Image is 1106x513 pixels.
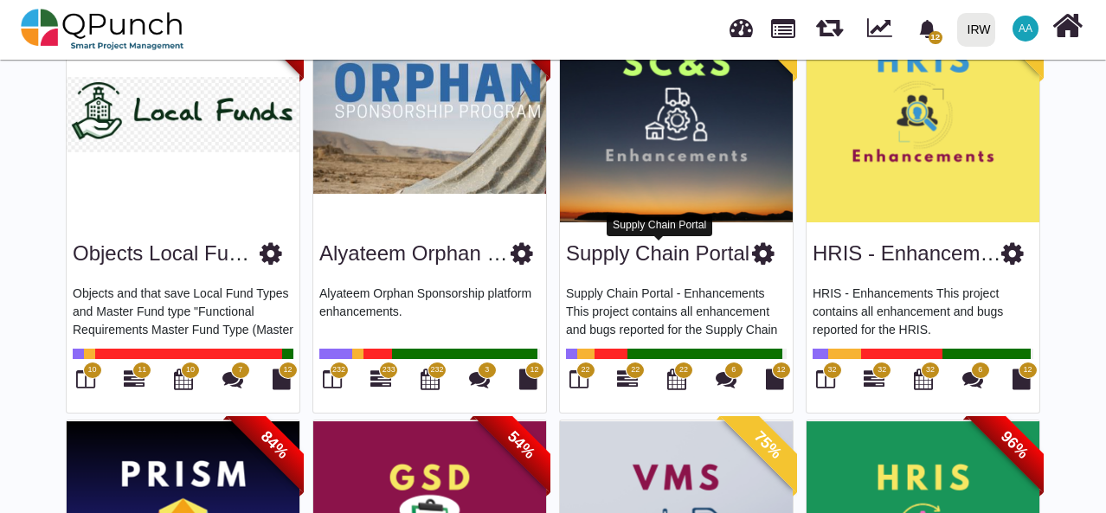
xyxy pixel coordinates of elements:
[566,285,787,337] p: Supply Chain Portal - Enhancements This project contains all enhancement and bugs reported for th...
[813,285,1033,337] p: HRIS - Enhancements This project contains all enhancement and bugs reported for the HRIS.
[421,369,440,389] i: Calendar
[370,375,391,389] a: 233
[908,1,950,55] a: bell fill12
[864,369,884,389] i: Gantt
[929,31,942,44] span: 12
[319,285,540,337] p: Alyateem Orphan Sponsorship platform enhancements.
[1002,1,1049,56] a: AA
[720,397,816,493] span: 75%
[771,11,795,38] span: Projects
[716,369,736,389] i: Punch Discussions
[332,364,345,376] span: 232
[370,369,391,389] i: Gantt
[926,364,935,376] span: 32
[273,369,291,389] i: Document Library
[485,364,489,376] span: 3
[1023,364,1032,376] span: 12
[914,369,933,389] i: Calendar
[1013,369,1031,389] i: Document Library
[766,369,784,389] i: Document Library
[430,364,443,376] span: 232
[912,13,942,44] div: Notification
[858,1,908,58] div: Dynamic Report
[607,215,712,236] div: Supply Chain Portal
[174,369,193,389] i: Calendar
[569,369,588,389] i: Board
[283,364,292,376] span: 12
[1013,16,1038,42] span: Ahad Ahmed Taji
[87,364,96,376] span: 10
[1052,10,1083,42] i: Home
[864,375,884,389] a: 32
[679,364,688,376] span: 22
[138,364,146,376] span: 11
[918,20,936,38] svg: bell fill
[76,369,95,389] i: Board
[949,1,1002,58] a: IRW
[222,369,243,389] i: Punch Discussions
[968,15,991,45] div: IRW
[631,364,640,376] span: 22
[878,364,886,376] span: 32
[816,369,835,389] i: Board
[1019,23,1032,34] span: AA
[319,241,511,266] h3: Alyateem Orphan SPNR
[962,369,983,389] i: Punch Discussions
[816,9,843,37] span: Releases
[776,364,785,376] span: 12
[566,241,749,265] a: Supply Chain Portal
[473,397,569,493] span: 54%
[978,364,982,376] span: 6
[238,364,242,376] span: 7
[617,375,638,389] a: 22
[581,364,589,376] span: 22
[469,369,490,389] i: Punch Discussions
[124,369,145,389] i: Gantt
[731,364,736,376] span: 6
[730,10,753,36] span: Dashboard
[323,369,342,389] i: Board
[227,397,323,493] span: 84%
[73,241,260,266] h3: Objects Local Funds
[73,285,293,337] p: Objects and that save Local Fund Types and Master Fund type "Functional Requirements Master Fund ...
[617,369,638,389] i: Gantt
[73,241,262,265] a: Objects Local Funds
[813,241,1019,265] a: HRIS - Enhancements
[827,364,836,376] span: 32
[186,364,195,376] span: 10
[21,3,184,55] img: qpunch-sp.fa6292f.png
[383,364,395,376] span: 233
[124,375,145,389] a: 11
[319,241,544,265] a: Alyateem Orphan SPNR
[519,369,537,389] i: Document Library
[530,364,538,376] span: 12
[967,397,1063,493] span: 96%
[813,241,1001,266] h3: HRIS - Enhancements
[667,369,686,389] i: Calendar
